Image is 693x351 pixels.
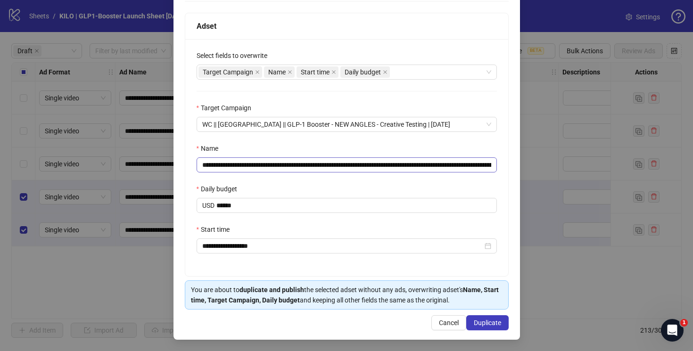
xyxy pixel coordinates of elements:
[197,224,236,235] label: Start time
[197,184,243,194] label: Daily budget
[383,70,388,74] span: close
[474,319,501,327] span: Duplicate
[268,67,286,77] span: Name
[297,66,338,78] span: Start time
[680,319,688,327] span: 1
[202,241,483,251] input: Start time
[197,157,497,172] input: Name
[288,70,292,74] span: close
[197,143,224,154] label: Name
[431,315,466,330] button: Cancel
[197,20,497,32] div: Adset
[345,67,381,77] span: Daily budget
[191,286,499,304] strong: Name, Start time, Target Campaign, Daily budget
[301,67,330,77] span: Start time
[661,319,684,342] iframe: Intercom live chat
[198,66,262,78] span: Target Campaign
[197,103,257,113] label: Target Campaign
[264,66,295,78] span: Name
[331,70,336,74] span: close
[466,315,509,330] button: Duplicate
[216,198,496,212] input: Daily budget
[255,70,260,74] span: close
[203,67,253,77] span: Target Campaign
[197,50,273,61] label: Select fields to overwrite
[202,117,491,131] span: WC || US || GLP-1 Booster - NEW ANGLES - Creative Testing | 29/05/2025
[239,286,304,294] strong: duplicate and publish
[340,66,390,78] span: Daily budget
[439,319,459,327] span: Cancel
[191,285,503,305] div: You are about to the selected adset without any ads, overwriting adset's and keeping all other fi...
